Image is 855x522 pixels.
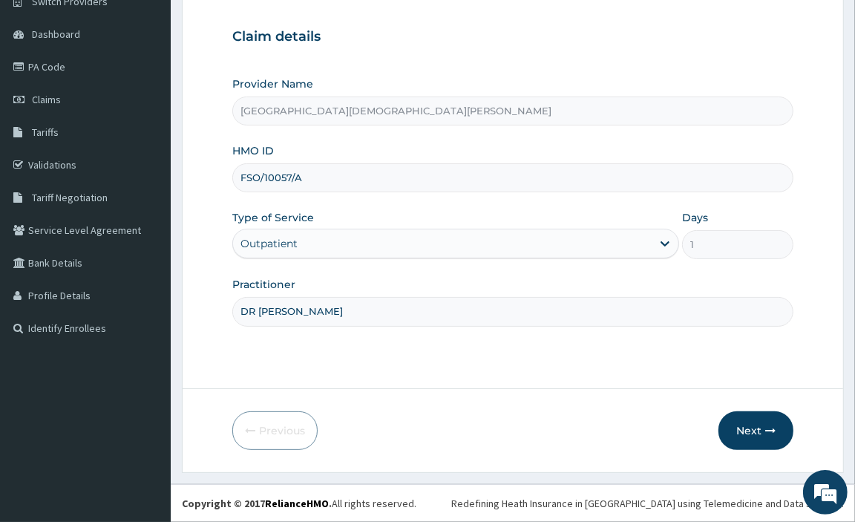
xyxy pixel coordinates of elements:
[232,277,295,292] label: Practitioner
[718,411,793,450] button: Next
[32,191,108,204] span: Tariff Negotiation
[243,7,279,43] div: Minimize live chat window
[240,236,298,251] div: Outpatient
[182,497,332,510] strong: Copyright © 2017 .
[232,143,274,158] label: HMO ID
[265,497,329,510] a: RelianceHMO
[7,357,283,409] textarea: Type your message and hit 'Enter'
[32,93,61,106] span: Claims
[232,29,794,45] h3: Claim details
[451,496,844,511] div: Redefining Heath Insurance in [GEOGRAPHIC_DATA] using Telemedicine and Data Science!
[232,210,314,225] label: Type of Service
[32,27,80,41] span: Dashboard
[32,125,59,139] span: Tariffs
[232,76,313,91] label: Provider Name
[232,163,794,192] input: Enter HMO ID
[77,83,249,102] div: Chat with us now
[27,74,60,111] img: d_794563401_company_1708531726252_794563401
[682,210,708,225] label: Days
[86,163,205,313] span: We're online!
[232,411,318,450] button: Previous
[171,484,855,522] footer: All rights reserved.
[232,297,794,326] input: Enter Name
